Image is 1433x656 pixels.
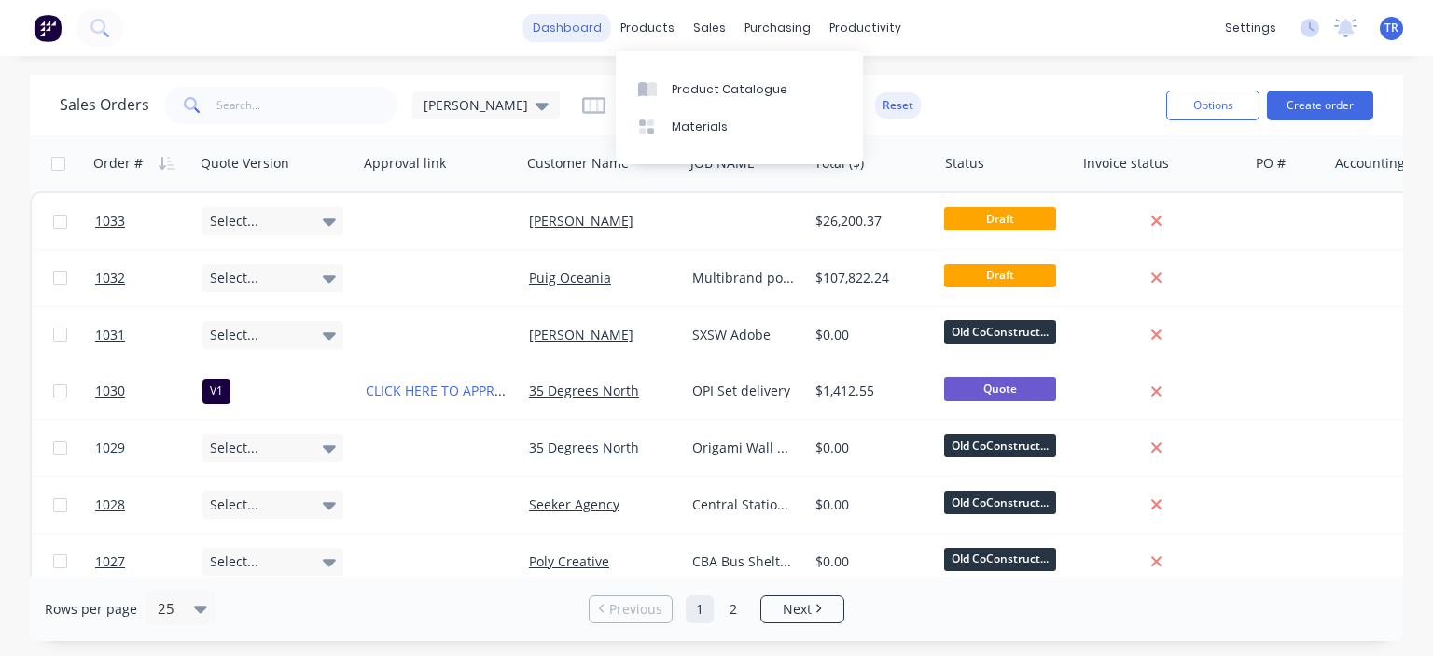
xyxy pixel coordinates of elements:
div: CBA Bus Shelters [692,552,795,571]
span: Old CoConstruct... [944,320,1056,343]
a: Poly Creative [529,552,609,570]
span: Old CoConstruct... [944,434,1056,457]
span: Quote [944,377,1056,400]
span: 1029 [95,439,125,457]
span: 1028 [95,495,125,514]
span: Select... [210,495,258,514]
span: Old CoConstruct... [944,491,1056,514]
div: $107,822.24 [815,269,925,287]
span: Select... [210,269,258,287]
a: Page 1 is your current page [686,595,714,623]
span: 1033 [95,212,125,230]
a: 1028 [95,477,202,533]
span: Rows per page [45,600,137,619]
span: 1032 [95,269,125,287]
div: $0.00 [815,326,925,344]
a: 35 Degrees North [529,382,639,399]
a: 1029 [95,420,202,476]
div: Origami Wall Repaint [692,439,795,457]
span: Select... [210,552,258,571]
div: $26,200.37 [815,212,925,230]
div: Multibrand pop up [692,269,795,287]
a: Next page [761,600,843,619]
a: 1030 [95,363,202,419]
div: products [611,14,684,42]
div: $0.00 [815,495,925,514]
div: sales [684,14,735,42]
div: Invoice status [1083,154,1169,173]
div: Order # [93,154,143,173]
div: Status [945,154,984,173]
button: Reset [875,92,921,119]
span: Select... [210,439,258,457]
div: $1,412.55 [815,382,925,400]
div: purchasing [735,14,820,42]
a: 1033 [95,193,202,249]
ul: Pagination [581,595,852,623]
div: settings [1216,14,1286,42]
button: Options [1166,91,1259,120]
a: Materials [616,108,863,146]
span: Old CoConstruct... [944,548,1056,571]
span: TR [1384,20,1398,36]
div: $0.00 [815,552,925,571]
a: Page 2 [719,595,747,623]
span: 1030 [95,382,125,400]
span: Select... [210,326,258,344]
button: Create order [1267,91,1373,120]
a: Product Catalogue [616,70,863,107]
div: Materials [672,119,728,135]
a: 1032 [95,250,202,306]
div: SXSW Adobe [692,326,795,344]
div: Approval link [364,154,446,173]
a: [PERSON_NAME] [529,212,633,230]
div: Product Catalogue [672,81,787,98]
a: Seeker Agency [529,495,619,513]
div: productivity [820,14,911,42]
a: 1027 [95,534,202,590]
h1: Sales Orders [60,96,149,114]
a: Puig Oceania [529,269,611,286]
span: Previous [609,600,662,619]
span: Select... [210,212,258,230]
span: 1031 [95,326,125,344]
img: Factory [34,14,62,42]
a: Previous page [590,600,672,619]
span: Next [783,600,812,619]
a: 1031 [95,307,202,363]
div: V1 [202,379,230,403]
a: 35 Degrees North [529,439,639,456]
div: Quote Version [201,154,289,173]
div: Customer Name [527,154,629,173]
a: [PERSON_NAME] [529,326,633,343]
span: Draft [944,207,1056,230]
span: 1027 [95,552,125,571]
div: OPI Set delivery [692,382,795,400]
input: Search... [216,87,398,124]
a: dashboard [523,14,611,42]
span: [PERSON_NAME] [424,95,528,115]
div: PO # [1256,154,1286,173]
div: Central Station Activation [692,495,795,514]
div: $0.00 [815,439,925,457]
a: CLICK HERE TO APPROVE QUOTE [366,382,568,399]
span: Draft [944,264,1056,287]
